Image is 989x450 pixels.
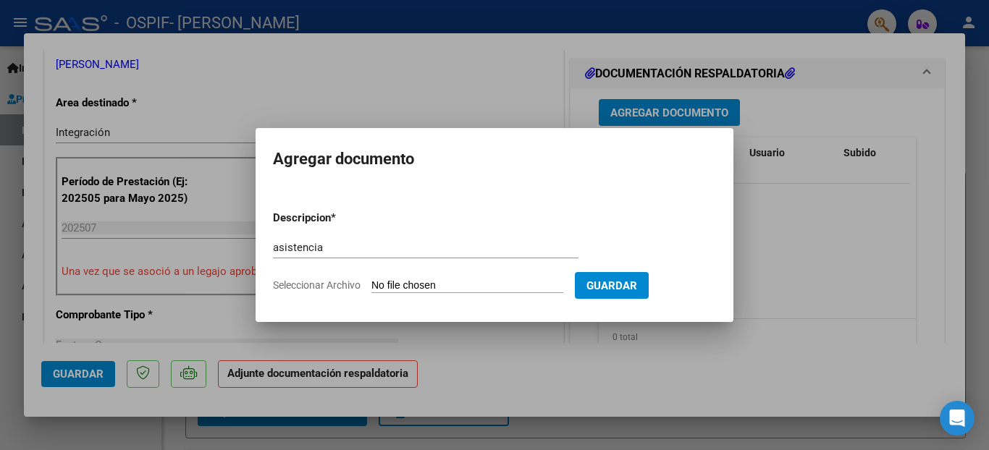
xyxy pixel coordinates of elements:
[940,401,975,436] div: Open Intercom Messenger
[273,210,406,226] p: Descripcion
[273,279,361,291] span: Seleccionar Archivo
[575,272,649,299] button: Guardar
[586,279,637,292] span: Guardar
[273,145,716,173] h2: Agregar documento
